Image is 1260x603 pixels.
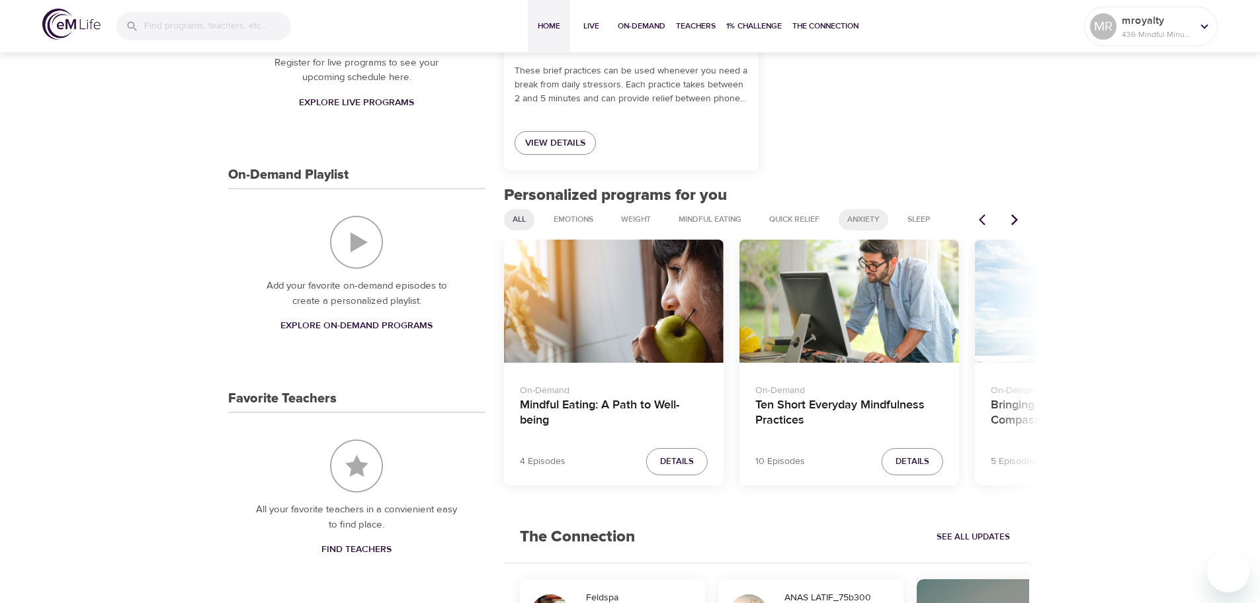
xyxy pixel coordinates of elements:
[255,279,459,308] p: Add your favorite on-demand episodes to create a personalized playlist.
[933,527,1013,547] a: See All Updates
[520,455,566,469] p: 4 Episodes
[882,448,943,475] button: Details
[613,214,659,225] span: Weight
[1000,205,1029,234] button: Next items
[316,537,397,562] a: Find Teachers
[280,318,433,334] span: Explore On-Demand Programs
[792,19,859,33] span: The Connection
[755,379,943,398] p: On-Demand
[533,19,565,33] span: Home
[646,448,708,475] button: Details
[1207,550,1249,592] iframe: Button to launch messaging window
[42,9,101,40] img: logo
[294,91,419,115] a: Explore Live Programs
[504,512,651,563] h2: The Connection
[726,19,782,33] span: 1% Challenge
[520,379,708,398] p: On-Demand
[671,214,749,225] span: Mindful Eating
[839,209,888,230] div: Anxiety
[1122,13,1192,28] p: mroyalty
[755,398,943,430] h4: Ten Short Everyday Mindfulness Practices
[670,209,750,230] div: Mindful Eating
[1090,13,1116,40] div: MR
[330,216,383,269] img: On-Demand Playlist
[545,209,602,230] div: Emotions
[975,240,1195,363] button: Bringing Mindfulness and Compassion to Loss
[1122,28,1192,40] p: 436 Mindful Minutes
[504,240,724,363] button: Mindful Eating: A Path to Well-being
[937,530,1010,545] span: See All Updates
[515,131,596,156] a: View Details
[991,455,1036,469] p: 5 Episodes
[228,391,337,406] h3: Favorite Teachers
[660,454,694,469] span: Details
[761,209,828,230] div: Quick Relief
[755,455,805,469] p: 10 Episodes
[899,209,939,230] div: Sleep
[255,56,459,85] p: Register for live programs to see your upcoming schedule here.
[618,19,665,33] span: On-Demand
[504,186,1030,205] h2: Personalized programs for you
[144,12,291,40] input: Find programs, teachers, etc...
[612,209,659,230] div: Weight
[299,95,414,111] span: Explore Live Programs
[321,541,392,558] span: Find Teachers
[676,19,716,33] span: Teachers
[546,214,601,225] span: Emotions
[504,209,534,230] div: All
[761,214,827,225] span: Quick Relief
[520,398,708,430] h4: Mindful Eating: A Path to Well-being
[900,214,939,225] span: Sleep
[515,64,748,106] p: These brief practices can be used whenever you need a break from daily stressors. Each practice t...
[971,205,1000,234] button: Previous items
[739,240,959,363] button: Ten Short Everyday Mindfulness Practices
[839,214,888,225] span: Anxiety
[228,167,349,183] h3: On-Demand Playlist
[896,454,929,469] span: Details
[275,314,438,338] a: Explore On-Demand Programs
[255,502,459,532] p: All your favorite teachers in a convienient easy to find place.
[525,135,585,152] span: View Details
[575,19,607,33] span: Live
[991,398,1179,430] h4: Bringing Mindfulness and Compassion to Loss
[505,214,534,225] span: All
[991,379,1179,398] p: On-Demand
[330,440,383,492] img: Favorite Teachers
